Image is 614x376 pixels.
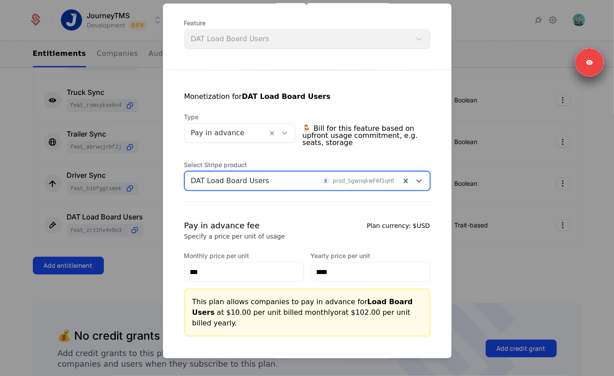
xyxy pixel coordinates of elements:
[184,113,296,121] span: Type
[184,251,304,260] label: Monthly price per unit
[367,219,430,241] div: Plan currency:
[184,232,285,241] div: Specify a price per unit of usage
[184,19,430,27] span: Feature
[192,297,422,329] div: This plan allows companies to pay in advance for at $10.00 per unit billed monthly or at $102.00 ...
[184,161,430,169] span: Select Stripe product
[242,92,331,101] strong: DAT Load Board Users
[184,91,331,102] div: Monetization for
[311,251,430,260] label: Yearly price per unit
[413,222,430,229] span: $USD
[184,219,285,232] div: Pay in advance fee
[302,121,430,150] span: 🪑 Bill for this feature based on upfront usage commitment, e.g. seats, storage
